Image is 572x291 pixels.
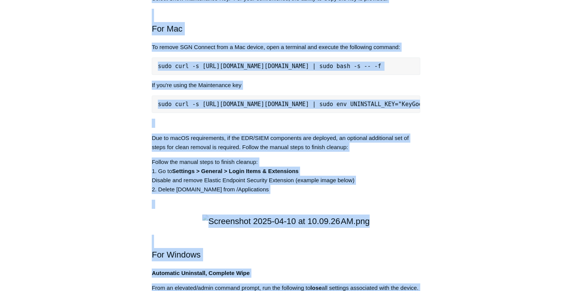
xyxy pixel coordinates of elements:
h2: For Mac [152,9,420,35]
h2: For Windows [152,235,420,261]
p: Follow the manual steps to finish cleanup: 1. Go to Disable and remove Elastic Endpoint Security ... [152,157,420,194]
strong: Automatic Uninstall, Complete Wipe [152,270,249,276]
p: Due to macOS requirements, if the EDR/SIEM components are deployed, an optional additional set of... [152,134,420,152]
strong: Settings > General > Login Items & Extensions [172,168,299,174]
strong: lose [310,285,322,291]
p: If you're using the Maintenance key [152,81,420,90]
img: Screenshot 2025-04-10 at 10.09.26 AM.png [202,215,370,228]
pre: sudo curl -s [URL][DOMAIN_NAME][DOMAIN_NAME] | sudo env UNINSTALL_KEY="KeyGoesHere" bash -s -- -f [152,95,420,113]
p: To remove SGN Connect from a Mac device, open a terminal and execute the following command: [152,43,420,52]
pre: sudo curl -s [URL][DOMAIN_NAME][DOMAIN_NAME] | sudo bash -s -- -f [152,57,420,75]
